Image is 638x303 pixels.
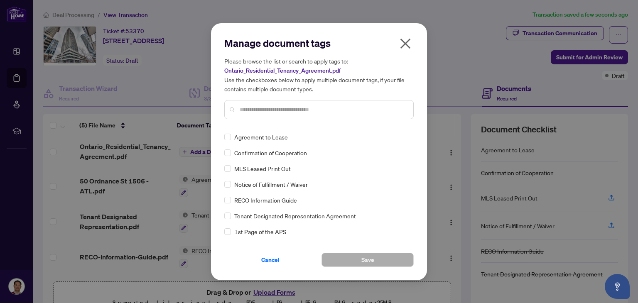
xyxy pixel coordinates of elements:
button: Cancel [224,253,317,267]
span: Confirmation of Cooperation [234,148,307,157]
button: Open asap [605,274,630,299]
span: Cancel [261,253,280,266]
button: Save [321,253,414,267]
span: Agreement to Lease [234,132,288,142]
span: RECO Information Guide [234,195,297,205]
span: 1st Page of the APS [234,227,286,236]
span: close [399,37,412,50]
span: Notice of Fulfillment / Waiver [234,180,308,189]
h2: Manage document tags [224,37,414,50]
span: MLS Leased Print Out [234,164,291,173]
span: Ontario_Residential_Tenancy_Agreement.pdf [224,67,341,74]
span: Tenant Designated Representation Agreement [234,211,356,220]
h5: Please browse the list or search to apply tags to: Use the checkboxes below to apply multiple doc... [224,56,414,93]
